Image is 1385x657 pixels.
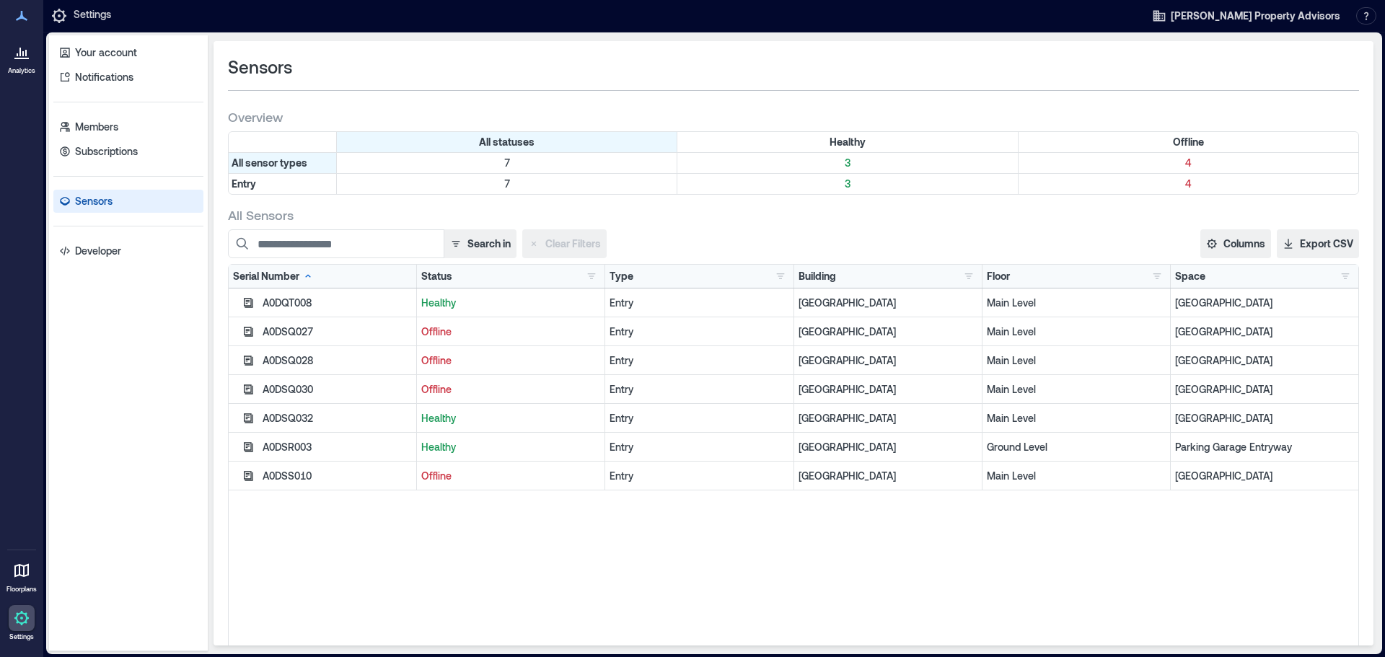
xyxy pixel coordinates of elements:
[799,440,977,454] p: [GEOGRAPHIC_DATA]
[799,296,977,310] p: [GEOGRAPHIC_DATA]
[340,156,674,170] p: 7
[677,174,1018,194] div: Filter by Type: Entry & Status: Healthy
[1175,325,1354,339] p: [GEOGRAPHIC_DATA]
[987,411,1166,425] p: Main Level
[1175,353,1354,368] p: [GEOGRAPHIC_DATA]
[6,585,37,594] p: Floorplans
[610,269,633,283] div: Type
[1171,9,1340,23] span: [PERSON_NAME] Property Advisors
[987,440,1166,454] p: Ground Level
[1175,382,1354,397] p: [GEOGRAPHIC_DATA]
[677,132,1018,152] div: Filter by Status: Healthy
[610,382,788,397] div: Entry
[229,153,337,173] div: All sensor types
[263,325,412,339] div: A0DSQ027
[75,45,137,60] p: Your account
[340,177,674,191] p: 7
[9,632,34,641] p: Settings
[610,440,788,454] div: Entry
[421,440,600,454] p: Healthy
[4,35,40,79] a: Analytics
[799,411,977,425] p: [GEOGRAPHIC_DATA]
[610,469,788,483] div: Entry
[53,190,203,213] a: Sensors
[799,382,977,397] p: [GEOGRAPHIC_DATA]
[680,177,1014,191] p: 3
[421,382,600,397] p: Offline
[75,144,138,159] p: Subscriptions
[2,553,41,598] a: Floorplans
[74,7,111,25] p: Settings
[263,382,412,397] div: A0DSQ030
[987,296,1166,310] p: Main Level
[1175,269,1205,283] div: Space
[1175,411,1354,425] p: [GEOGRAPHIC_DATA]
[337,132,677,152] div: All statuses
[53,66,203,89] a: Notifications
[75,194,113,208] p: Sensors
[680,156,1014,170] p: 3
[228,56,292,79] span: Sensors
[987,325,1166,339] p: Main Level
[799,469,977,483] p: [GEOGRAPHIC_DATA]
[610,325,788,339] div: Entry
[263,440,412,454] div: A0DSR003
[263,469,412,483] div: A0DSS010
[1148,4,1345,27] button: [PERSON_NAME] Property Advisors
[610,353,788,368] div: Entry
[610,411,788,425] div: Entry
[1277,229,1359,258] button: Export CSV
[799,353,977,368] p: [GEOGRAPHIC_DATA]
[987,382,1166,397] p: Main Level
[421,469,600,483] p: Offline
[987,469,1166,483] p: Main Level
[53,115,203,138] a: Members
[53,239,203,263] a: Developer
[610,296,788,310] div: Entry
[987,269,1010,283] div: Floor
[228,206,294,224] span: All Sensors
[263,353,412,368] div: A0DSQ028
[444,229,516,258] button: Search in
[229,174,337,194] div: Filter by Type: Entry
[233,269,314,283] div: Serial Number
[421,353,600,368] p: Offline
[522,229,607,258] button: Clear Filters
[1175,469,1354,483] p: [GEOGRAPHIC_DATA]
[53,41,203,64] a: Your account
[421,411,600,425] p: Healthy
[987,353,1166,368] p: Main Level
[1021,156,1355,170] p: 4
[421,296,600,310] p: Healthy
[799,325,977,339] p: [GEOGRAPHIC_DATA]
[421,269,452,283] div: Status
[1175,296,1354,310] p: [GEOGRAPHIC_DATA]
[4,601,39,645] a: Settings
[1175,440,1354,454] p: Parking Garage Entryway
[1021,177,1355,191] p: 4
[799,269,836,283] div: Building
[263,411,412,425] div: A0DSQ032
[228,108,283,125] span: Overview
[421,325,600,339] p: Offline
[1019,132,1358,152] div: Filter by Status: Offline
[1200,229,1271,258] button: Columns
[8,66,35,75] p: Analytics
[263,296,412,310] div: A0DQT008
[75,70,133,84] p: Notifications
[1019,174,1358,194] div: Filter by Type: Entry & Status: Offline
[53,140,203,163] a: Subscriptions
[75,244,121,258] p: Developer
[75,120,118,134] p: Members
